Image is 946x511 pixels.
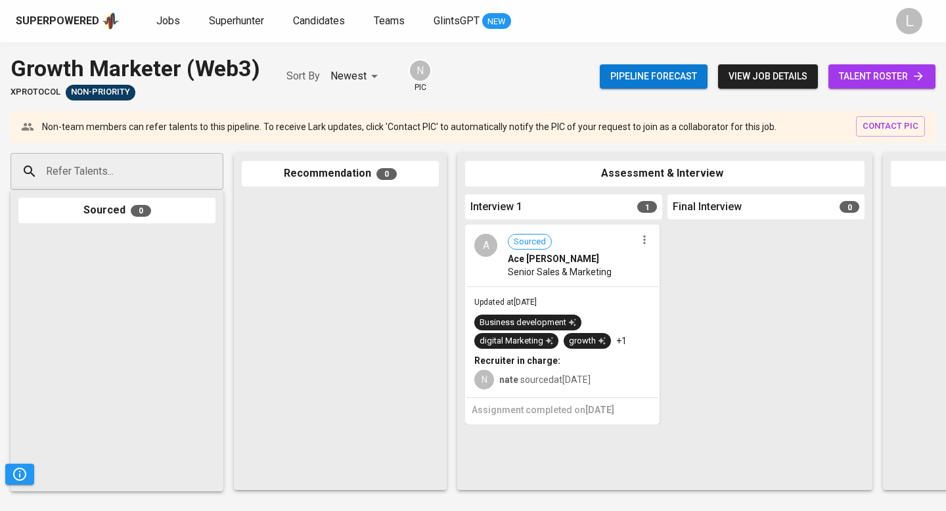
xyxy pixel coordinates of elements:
span: Senior Sales & Marketing [508,265,612,278]
span: Superhunter [209,14,264,27]
a: Jobs [156,13,183,30]
div: Superpowered [16,14,99,29]
div: Business development [480,317,576,329]
button: Pipeline forecast [600,64,708,89]
b: nate [499,374,518,385]
a: Superpoweredapp logo [16,11,120,31]
span: Updated at [DATE] [474,298,537,307]
button: view job details [718,64,818,89]
button: Open [216,170,219,173]
a: Teams [374,13,407,30]
div: L [896,8,922,34]
div: N [409,59,432,82]
div: Recommendation [242,161,439,187]
span: sourced at [DATE] [499,374,591,385]
a: Superhunter [209,13,267,30]
span: Non-Priority [66,86,135,99]
img: app logo [102,11,120,31]
h6: Assignment completed on [472,403,653,418]
button: contact pic [856,116,925,137]
span: 0 [376,168,397,180]
span: Jobs [156,14,180,27]
a: GlintsGPT NEW [434,13,511,30]
span: Pipeline forecast [610,68,697,85]
div: Sourced [18,198,215,223]
div: Pending Client’s Feedback [66,85,135,100]
p: Sort By [286,68,320,84]
span: 1 [637,201,657,213]
span: Candidates [293,14,345,27]
b: Recruiter in charge: [474,355,560,366]
span: 0 [840,201,859,213]
span: Interview 1 [470,200,522,215]
span: 0 [131,205,151,217]
p: +1 [616,334,627,347]
span: talent roster [839,68,925,85]
span: NEW [482,15,511,28]
div: Growth Marketer (Web3) [11,53,260,85]
span: Final Interview [673,200,742,215]
div: N [474,370,494,389]
span: GlintsGPT [434,14,480,27]
a: talent roster [828,64,935,89]
div: Assessment & Interview [465,161,865,187]
span: Teams [374,14,405,27]
a: Candidates [293,13,348,30]
div: digital Marketing [480,335,553,347]
p: Non-team members can refer talents to this pipeline. To receive Lark updates, click 'Contact PIC'... [42,120,777,133]
div: pic [409,59,432,93]
div: growth [569,335,606,347]
button: Pipeline Triggers [5,464,34,485]
span: [DATE] [585,405,614,415]
p: Newest [330,68,367,84]
div: Newest [330,64,382,89]
span: view job details [729,68,807,85]
span: Ace [PERSON_NAME] [508,252,599,265]
span: contact pic [863,119,918,134]
span: Sourced [508,236,551,248]
div: A [474,234,497,257]
span: XProtocol [11,86,60,99]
